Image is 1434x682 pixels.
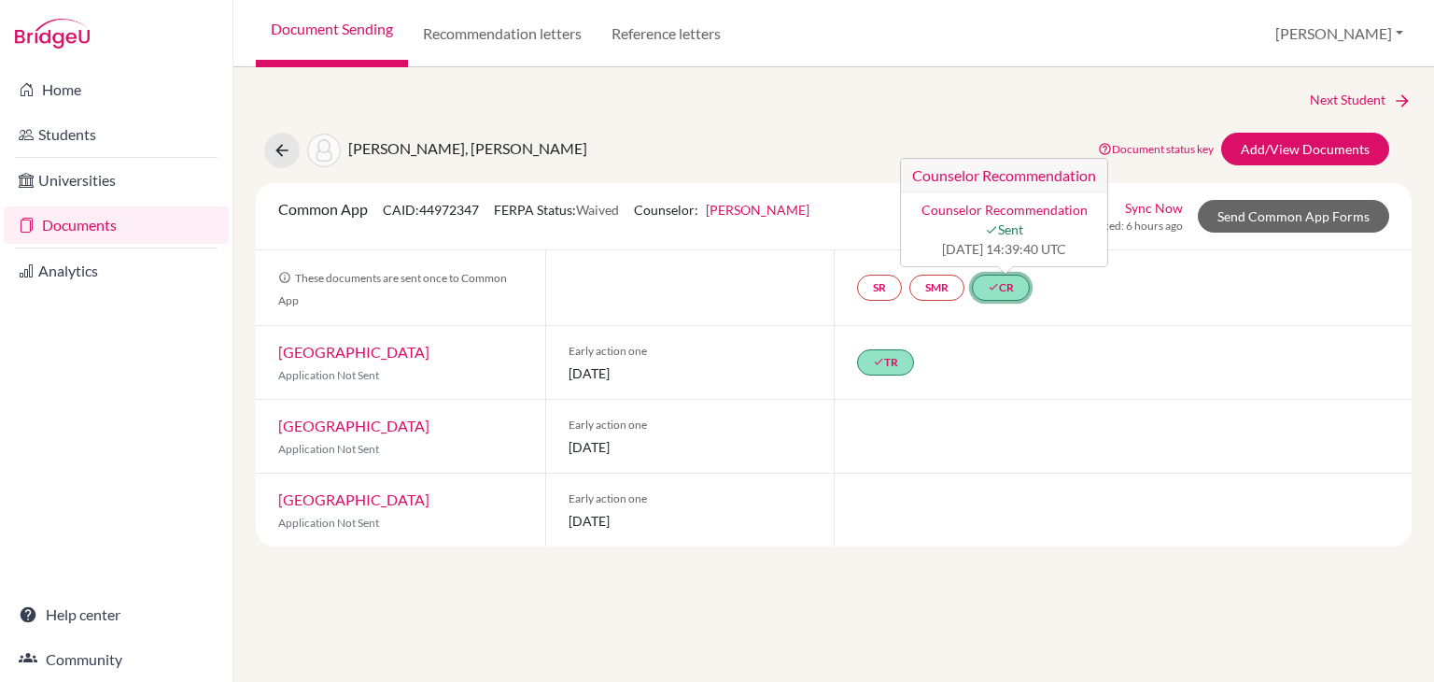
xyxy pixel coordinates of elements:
i: done [985,223,998,236]
a: Universities [4,162,229,199]
span: Counselor: [634,202,809,218]
a: Next Student [1310,90,1412,110]
span: Common App [278,200,368,218]
span: Last Synced: 6 hours ago [1064,218,1183,234]
span: Application Not Sent [278,368,379,382]
span: Application Not Sent [278,442,379,456]
a: [GEOGRAPHIC_DATA] [278,490,429,508]
i: done [988,281,999,292]
span: [DATE] [569,511,812,531]
a: SR [857,275,902,301]
a: Sync Now [1125,198,1183,218]
span: FERPA Status: [494,202,619,218]
a: doneCRCounselor Recommendation Counselor Recommendation doneSent [DATE] 14:39:40 UTC [972,275,1030,301]
span: Early action one [569,490,812,507]
img: Bridge-U [15,19,90,49]
span: Early action one [569,343,812,360]
a: Analytics [4,252,229,290]
a: Home [4,71,229,108]
a: Counselor Recommendation [921,202,1088,218]
span: These documents are sent once to Common App [278,271,507,307]
span: [PERSON_NAME], [PERSON_NAME] [348,139,587,157]
a: Documents [4,206,229,244]
span: [DATE] [569,437,812,457]
h3: Counselor Recommendation [901,159,1107,192]
span: [DATE] 14:39:40 UTC [912,239,1096,259]
span: Waived [576,202,619,218]
span: [DATE] [569,363,812,383]
span: Sent [912,220,1096,239]
a: Document status key [1098,142,1214,156]
span: Application Not Sent [278,516,379,530]
span: Early action one [569,417,812,433]
a: SMR [909,275,964,301]
a: Students [4,116,229,153]
i: done [873,356,884,367]
span: CAID: 44972347 [383,202,479,218]
a: Help center [4,596,229,633]
a: Send Common App Forms [1198,200,1389,233]
a: [GEOGRAPHIC_DATA] [278,343,429,361]
a: [PERSON_NAME] [706,202,809,218]
a: doneTR [857,349,914,376]
a: Community [4,641,229,678]
button: [PERSON_NAME] [1267,16,1412,51]
a: Add/View Documents [1221,133,1389,165]
a: [GEOGRAPHIC_DATA] [278,417,429,434]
